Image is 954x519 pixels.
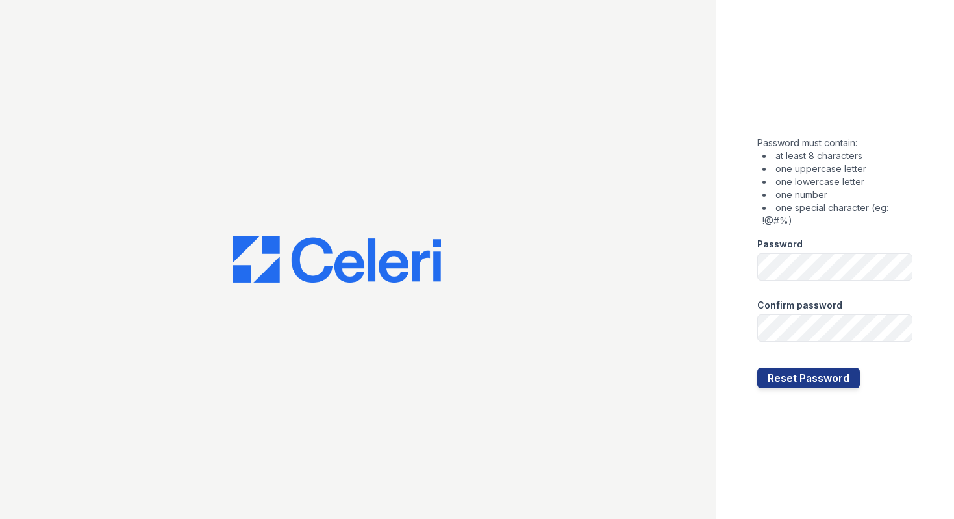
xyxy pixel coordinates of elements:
[233,236,441,283] img: CE_Logo_Blue-a8612792a0a2168367f1c8372b55b34899dd931a85d93a1a3d3e32e68fde9ad4.png
[762,201,912,227] li: one special character (eg: !@#%)
[757,368,860,388] button: Reset Password
[762,149,912,162] li: at least 8 characters
[757,299,842,312] label: Confirm password
[757,136,912,227] div: Password must contain:
[762,162,912,175] li: one uppercase letter
[762,188,912,201] li: one number
[762,175,912,188] li: one lowercase letter
[757,238,803,251] label: Password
